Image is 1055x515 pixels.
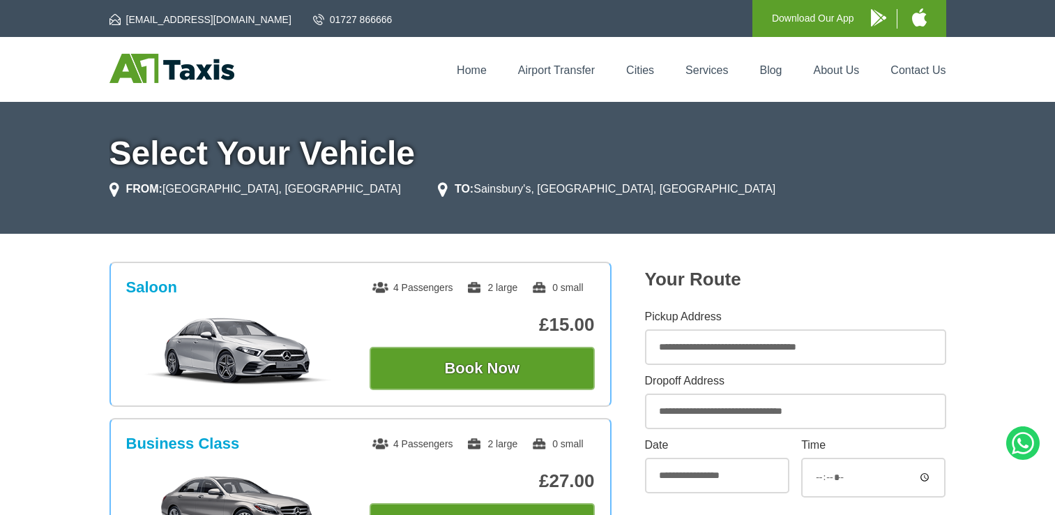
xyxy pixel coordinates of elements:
span: 2 large [466,282,517,293]
strong: FROM: [126,183,162,195]
li: Sainsbury's, [GEOGRAPHIC_DATA], [GEOGRAPHIC_DATA] [438,181,775,197]
a: [EMAIL_ADDRESS][DOMAIN_NAME] [109,13,291,27]
label: Pickup Address [645,311,946,322]
a: Blog [759,64,782,76]
span: 4 Passengers [372,282,453,293]
a: Home [457,64,487,76]
p: £27.00 [370,470,595,492]
img: A1 Taxis St Albans LTD [109,54,234,83]
span: 0 small [531,438,583,449]
a: Airport Transfer [518,64,595,76]
img: A1 Taxis Android App [871,9,886,27]
h3: Business Class [126,435,240,453]
span: 2 large [466,438,517,449]
a: Cities [626,64,654,76]
span: 0 small [531,282,583,293]
button: Book Now [370,347,595,390]
span: 4 Passengers [372,438,453,449]
h1: Select Your Vehicle [109,137,946,170]
img: Saloon [133,316,343,386]
label: Dropoff Address [645,375,946,387]
strong: TO: [455,183,473,195]
img: A1 Taxis iPhone App [912,8,927,27]
a: 01727 866666 [313,13,393,27]
a: Contact Us [890,64,946,76]
li: [GEOGRAPHIC_DATA], [GEOGRAPHIC_DATA] [109,181,401,197]
a: Services [685,64,728,76]
h2: Your Route [645,269,946,290]
h3: Saloon [126,278,177,297]
label: Time [801,440,946,451]
p: Download Our App [772,10,854,27]
label: Date [645,440,789,451]
a: About Us [814,64,860,76]
p: £15.00 [370,314,595,336]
